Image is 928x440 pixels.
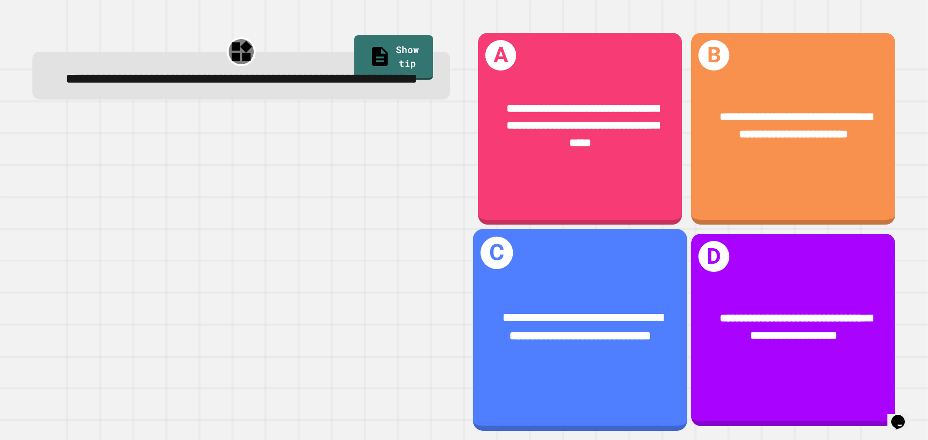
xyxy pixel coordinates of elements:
[480,237,513,269] h1: C
[485,40,516,71] h1: A
[887,401,918,430] iframe: chat widget
[698,40,729,71] h1: B
[354,35,433,80] a: Show tip
[698,241,729,272] h1: D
